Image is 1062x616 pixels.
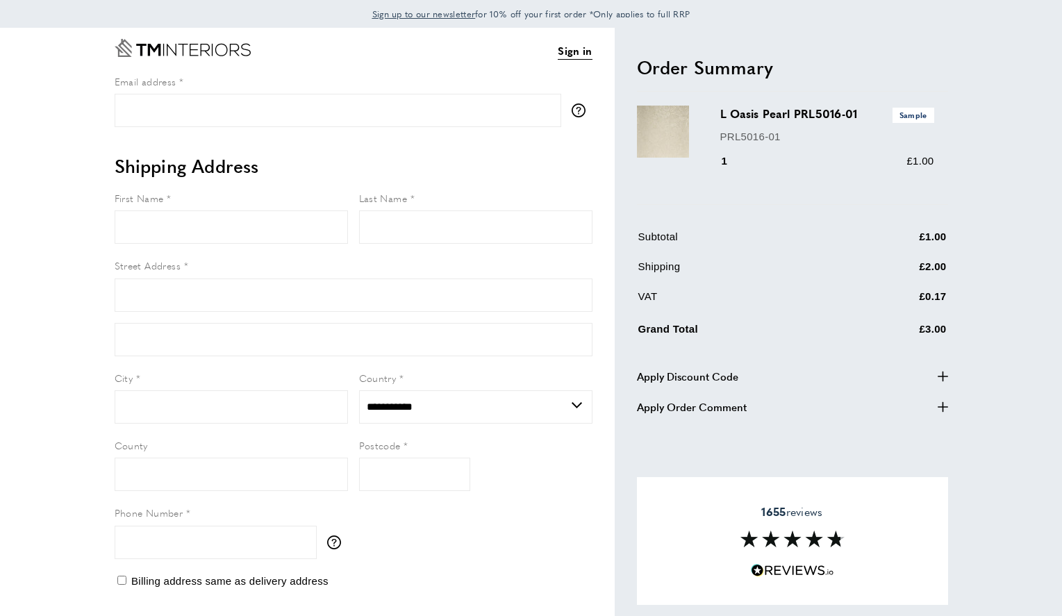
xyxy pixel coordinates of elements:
span: Phone Number [115,506,183,519]
span: First Name [115,191,164,205]
img: Reviews section [740,531,845,547]
span: Apply Order Comment [637,399,747,415]
td: £2.00 [851,258,947,285]
span: Last Name [359,191,408,205]
span: Sample [893,108,934,122]
h3: L Oasis Pearl PRL5016-01 [720,106,934,122]
td: Shipping [638,258,849,285]
td: £3.00 [851,318,947,348]
td: VAT [638,288,849,315]
span: Postcode [359,438,401,452]
img: Reviews.io 5 stars [751,564,834,577]
td: £1.00 [851,228,947,256]
span: Apply Discount Code [637,368,738,385]
span: reviews [761,505,822,519]
button: More information [327,535,348,549]
input: Billing address same as delivery address [117,576,126,585]
button: More information [572,103,592,117]
div: 1 [720,153,747,169]
span: for 10% off your first order *Only applies to full RRP [372,8,690,20]
span: Email address [115,74,176,88]
span: £1.00 [906,155,934,167]
span: County [115,438,148,452]
td: £0.17 [851,288,947,315]
span: Sign up to our newsletter [372,8,476,20]
td: Grand Total [638,318,849,348]
h2: Shipping Address [115,153,592,178]
p: PRL5016-01 [720,128,934,145]
span: Billing address same as delivery address [131,575,329,587]
td: Subtotal [638,228,849,256]
span: Street Address [115,258,181,272]
a: Go to Home page [115,39,251,57]
strong: 1655 [761,503,786,519]
a: Sign up to our newsletter [372,7,476,21]
span: Country [359,371,397,385]
h2: Order Summary [637,55,948,80]
a: Sign in [558,42,592,60]
img: L Oasis Pearl PRL5016-01 [637,106,689,158]
span: City [115,371,133,385]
